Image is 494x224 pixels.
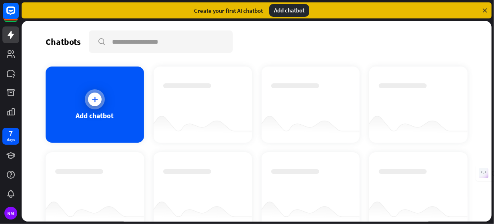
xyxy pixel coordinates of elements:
[4,207,17,220] div: NM
[9,130,13,137] div: 7
[46,36,81,47] div: Chatbots
[2,128,19,145] a: 7 days
[7,137,15,143] div: days
[6,3,30,27] button: Open LiveChat chat widget
[194,7,263,14] div: Create your first AI chatbot
[76,111,114,120] div: Add chatbot
[269,4,309,17] div: Add chatbot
